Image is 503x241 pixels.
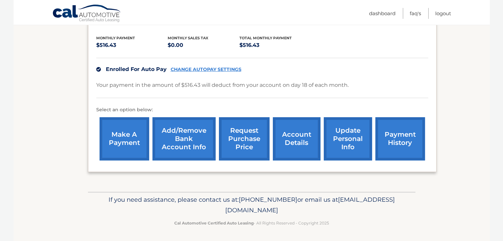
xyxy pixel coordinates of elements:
[410,8,421,19] a: FAQ's
[152,117,216,160] a: Add/Remove bank account info
[168,36,208,40] span: Monthly sales Tax
[96,81,349,90] p: Your payment in the amount of $516.43 will deduct from your account on day 18 of each month.
[174,221,254,225] strong: Cal Automotive Certified Auto Leasing
[239,196,297,203] span: [PHONE_NUMBER]
[92,194,411,216] p: If you need assistance, please contact us at: or email us at
[171,67,241,72] a: CHANGE AUTOPAY SETTINGS
[96,36,135,40] span: Monthly Payment
[375,117,425,160] a: payment history
[52,4,122,23] a: Cal Automotive
[369,8,396,19] a: Dashboard
[96,67,101,72] img: check.svg
[273,117,320,160] a: account details
[324,117,372,160] a: update personal info
[100,117,149,160] a: make a payment
[239,41,311,50] p: $516.43
[96,41,168,50] p: $516.43
[435,8,451,19] a: Logout
[168,41,239,50] p: $0.00
[106,66,167,72] span: Enrolled For Auto Pay
[219,117,270,160] a: request purchase price
[96,106,428,114] p: Select an option below:
[239,36,292,40] span: Total Monthly Payment
[92,220,411,226] p: - All Rights Reserved - Copyright 2025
